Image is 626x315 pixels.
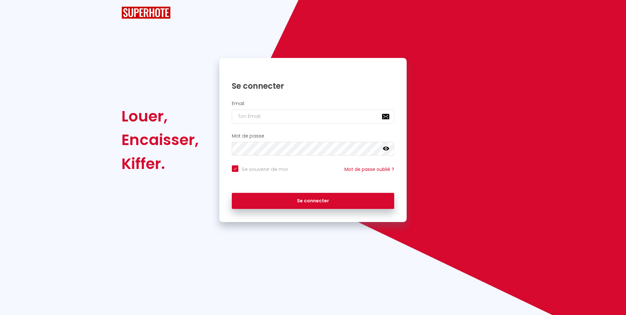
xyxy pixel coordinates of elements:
[121,152,199,176] div: Kiffer.
[121,7,171,19] img: SuperHote logo
[232,81,394,91] h1: Se connecter
[121,128,199,152] div: Encaisser,
[121,104,199,128] div: Louer,
[232,193,394,209] button: Se connecter
[232,101,394,106] h2: Email
[344,166,394,173] a: Mot de passe oublié ?
[232,110,394,123] input: Ton Email
[232,133,394,139] h2: Mot de passe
